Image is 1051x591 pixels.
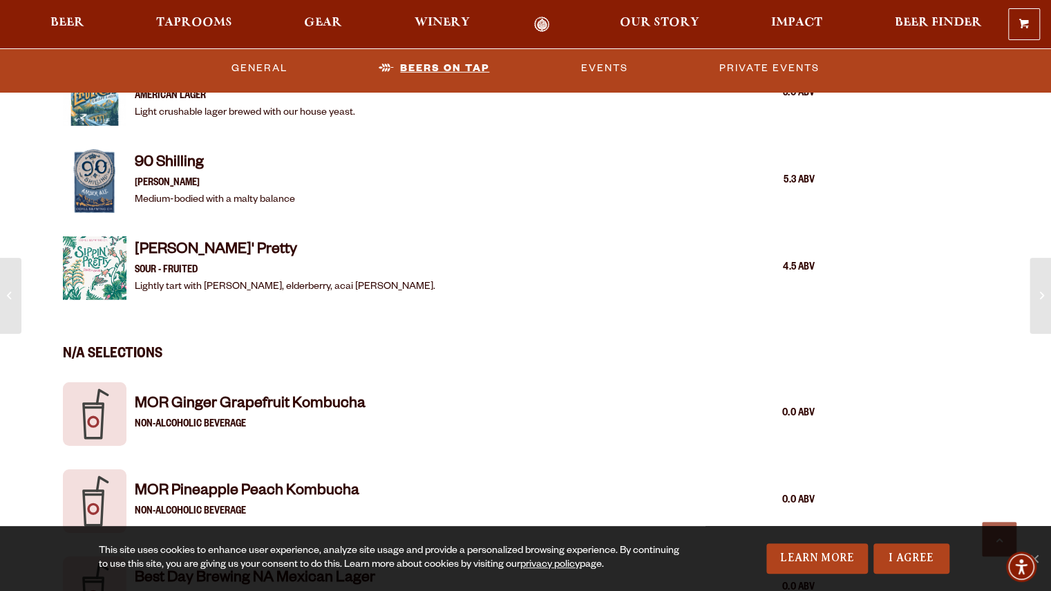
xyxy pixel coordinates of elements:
a: Scroll to top [982,522,1016,556]
img: Item Thumbnail [63,149,126,213]
span: Winery [415,17,470,28]
a: I Agree [873,543,949,574]
div: 0.0 ABV [745,405,814,423]
div: Accessibility Menu [1006,552,1036,582]
a: Taprooms [147,17,241,32]
p: Lightly tart with [PERSON_NAME], elderberry, acai [PERSON_NAME]. [135,279,435,296]
a: Beer [41,17,93,32]
span: Our Story [620,17,699,28]
p: Light crushable lager brewed with our house yeast. [135,105,355,122]
span: Gear [304,17,342,28]
h3: N/A Selections [63,315,815,367]
a: privacy policy [520,560,580,571]
span: Beer Finder [894,17,981,28]
a: Private Events [714,52,825,84]
div: 0.0 ABV [745,492,814,510]
div: 4.5 ABV [745,259,814,277]
p: Non-Alcoholic Beverage [135,417,366,433]
p: Sour - Fruited [135,263,435,279]
img: Item Thumbnail [63,382,126,446]
p: American Lager [135,88,355,105]
h4: MOR Ginger Grapefruit Kombucha [135,395,366,417]
h4: [PERSON_NAME]' Pretty [135,241,435,263]
a: Beer Finder [885,17,990,32]
div: This site uses cookies to enhance user experience, analyze site usage and provide a personalized ... [99,545,688,572]
p: Non-Alcoholic Beverage [135,504,359,520]
a: General [226,52,293,84]
h4: MOR Pineapple Peach Kombucha [135,482,359,504]
a: Our Story [611,17,708,32]
div: 5.0 ABV [745,85,814,103]
span: Impact [771,17,822,28]
img: Item Thumbnail [63,236,126,300]
a: Events [576,52,634,84]
img: Item Thumbnail [63,62,126,126]
p: [PERSON_NAME] [135,176,295,192]
a: Odell Home [516,17,568,32]
span: Taprooms [156,17,232,28]
span: Beer [50,17,84,28]
img: Item Thumbnail [63,469,126,533]
a: Learn More [766,543,868,574]
a: Impact [762,17,831,32]
a: Winery [406,17,479,32]
h4: 90 Shilling [135,153,295,176]
p: Medium-bodied with a malty balance [135,192,295,209]
a: Beers on Tap [373,52,495,84]
a: Gear [295,17,351,32]
div: 5.3 ABV [745,172,814,190]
